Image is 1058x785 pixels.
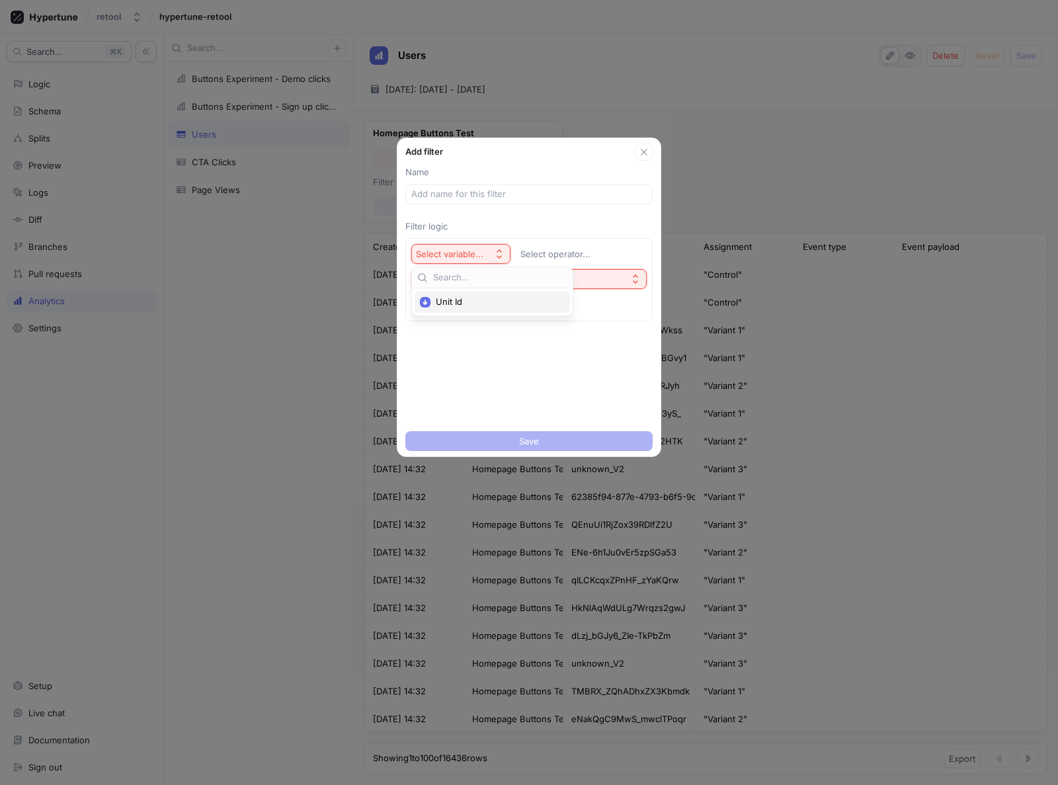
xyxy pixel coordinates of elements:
[416,249,483,260] div: Select variable...
[405,166,653,179] div: Name
[436,296,558,308] span: Unit Id
[405,220,653,233] p: Filter logic
[519,437,539,445] span: Save
[520,249,590,260] div: Select operator...
[411,244,510,264] button: Select variable...
[405,145,635,159] div: Add filter
[411,188,647,201] input: Add name for this filter
[514,244,610,264] button: Select operator...
[433,271,567,284] input: Search...
[405,431,653,451] button: Save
